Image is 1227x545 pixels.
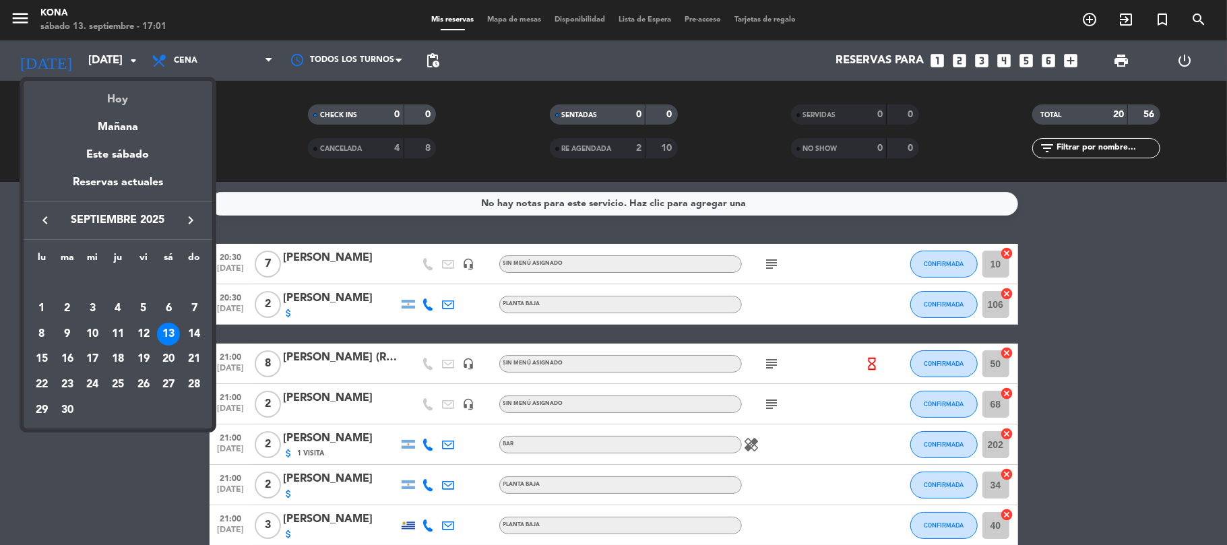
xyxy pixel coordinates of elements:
div: 26 [132,373,155,396]
div: 15 [30,348,53,371]
div: 17 [81,348,104,371]
div: 11 [106,323,129,346]
th: domingo [181,250,207,271]
td: 14 de septiembre de 2025 [181,321,207,347]
div: 19 [132,348,155,371]
td: 17 de septiembre de 2025 [80,346,105,372]
div: 24 [81,373,104,396]
td: 21 de septiembre de 2025 [181,346,207,372]
div: 4 [106,297,129,320]
td: 13 de septiembre de 2025 [156,321,182,347]
td: 4 de septiembre de 2025 [105,296,131,321]
td: 27 de septiembre de 2025 [156,372,182,397]
td: 2 de septiembre de 2025 [55,296,80,321]
td: 29 de septiembre de 2025 [29,397,55,423]
td: 10 de septiembre de 2025 [80,321,105,347]
div: 28 [183,373,206,396]
div: 14 [183,323,206,346]
div: 12 [132,323,155,346]
div: 13 [157,323,180,346]
td: 24 de septiembre de 2025 [80,372,105,397]
div: 9 [56,323,79,346]
th: sábado [156,250,182,271]
td: 26 de septiembre de 2025 [131,372,156,397]
div: Mañana [24,108,212,136]
td: 28 de septiembre de 2025 [181,372,207,397]
div: Reservas actuales [24,174,212,201]
div: 23 [56,373,79,396]
div: 10 [81,323,104,346]
i: keyboard_arrow_right [183,212,199,228]
td: 22 de septiembre de 2025 [29,372,55,397]
td: 20 de septiembre de 2025 [156,346,182,372]
td: 6 de septiembre de 2025 [156,296,182,321]
td: 12 de septiembre de 2025 [131,321,156,347]
td: 16 de septiembre de 2025 [55,346,80,372]
div: Hoy [24,81,212,108]
div: Este sábado [24,136,212,174]
td: 25 de septiembre de 2025 [105,372,131,397]
td: 30 de septiembre de 2025 [55,397,80,423]
th: martes [55,250,80,271]
td: 18 de septiembre de 2025 [105,346,131,372]
div: 21 [183,348,206,371]
button: keyboard_arrow_right [179,212,203,229]
div: 1 [30,297,53,320]
div: 20 [157,348,180,371]
div: 18 [106,348,129,371]
div: 3 [81,297,104,320]
div: 2 [56,297,79,320]
div: 8 [30,323,53,346]
td: 5 de septiembre de 2025 [131,296,156,321]
td: 3 de septiembre de 2025 [80,296,105,321]
div: 5 [132,297,155,320]
div: 16 [56,348,79,371]
div: 6 [157,297,180,320]
div: 22 [30,373,53,396]
th: miércoles [80,250,105,271]
div: 7 [183,297,206,320]
div: 30 [56,399,79,422]
td: 15 de septiembre de 2025 [29,346,55,372]
th: viernes [131,250,156,271]
td: 11 de septiembre de 2025 [105,321,131,347]
td: 9 de septiembre de 2025 [55,321,80,347]
td: 19 de septiembre de 2025 [131,346,156,372]
td: SEP. [29,270,207,296]
span: septiembre 2025 [57,212,179,229]
td: 7 de septiembre de 2025 [181,296,207,321]
div: 29 [30,399,53,422]
td: 8 de septiembre de 2025 [29,321,55,347]
th: jueves [105,250,131,271]
i: keyboard_arrow_left [37,212,53,228]
td: 1 de septiembre de 2025 [29,296,55,321]
td: 23 de septiembre de 2025 [55,372,80,397]
button: keyboard_arrow_left [33,212,57,229]
div: 25 [106,373,129,396]
div: 27 [157,373,180,396]
th: lunes [29,250,55,271]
